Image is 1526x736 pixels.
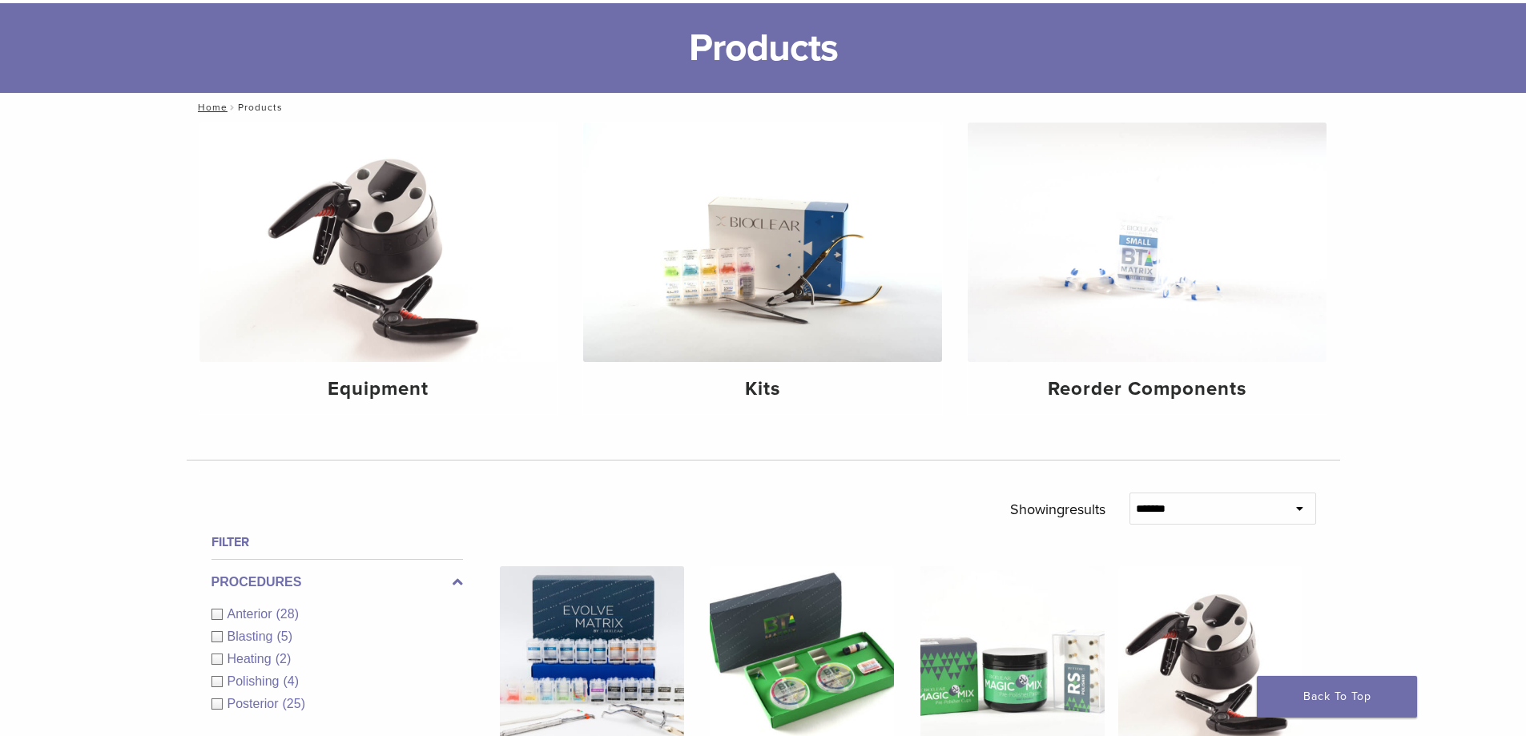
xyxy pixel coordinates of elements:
[276,607,299,621] span: (28)
[227,607,276,621] span: Anterior
[199,123,558,362] img: Equipment
[968,123,1327,362] img: Reorder Components
[583,123,942,362] img: Kits
[227,629,277,643] span: Blasting
[227,103,238,111] span: /
[212,375,546,404] h4: Equipment
[193,102,227,113] a: Home
[980,375,1314,404] h4: Reorder Components
[1257,676,1417,718] a: Back To Top
[276,652,292,666] span: (2)
[187,93,1340,122] nav: Products
[583,123,942,414] a: Kits
[968,123,1327,414] a: Reorder Components
[283,674,299,688] span: (4)
[1010,493,1105,526] p: Showing results
[227,652,276,666] span: Heating
[211,573,463,592] label: Procedures
[283,697,305,710] span: (25)
[276,629,292,643] span: (5)
[199,123,558,414] a: Equipment
[211,533,463,552] h4: Filter
[227,697,283,710] span: Posterior
[227,674,284,688] span: Polishing
[596,375,929,404] h4: Kits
